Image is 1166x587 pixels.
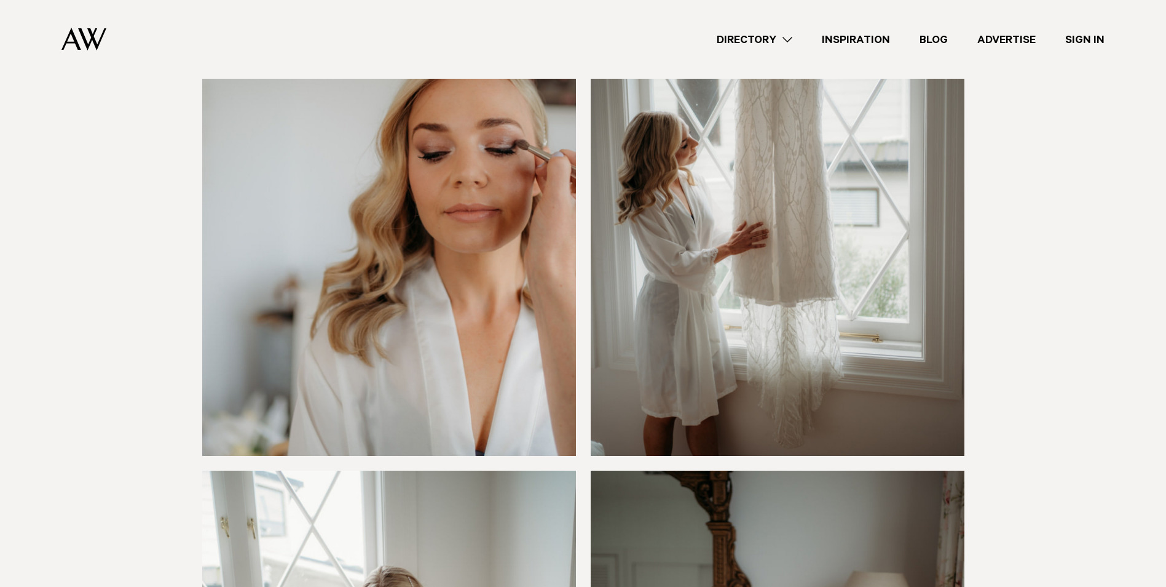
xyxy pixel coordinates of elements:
[702,31,807,48] a: Directory
[61,28,106,50] img: Auckland Weddings Logo
[963,31,1050,48] a: Advertise
[807,31,905,48] a: Inspiration
[905,31,963,48] a: Blog
[1050,31,1119,48] a: Sign In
